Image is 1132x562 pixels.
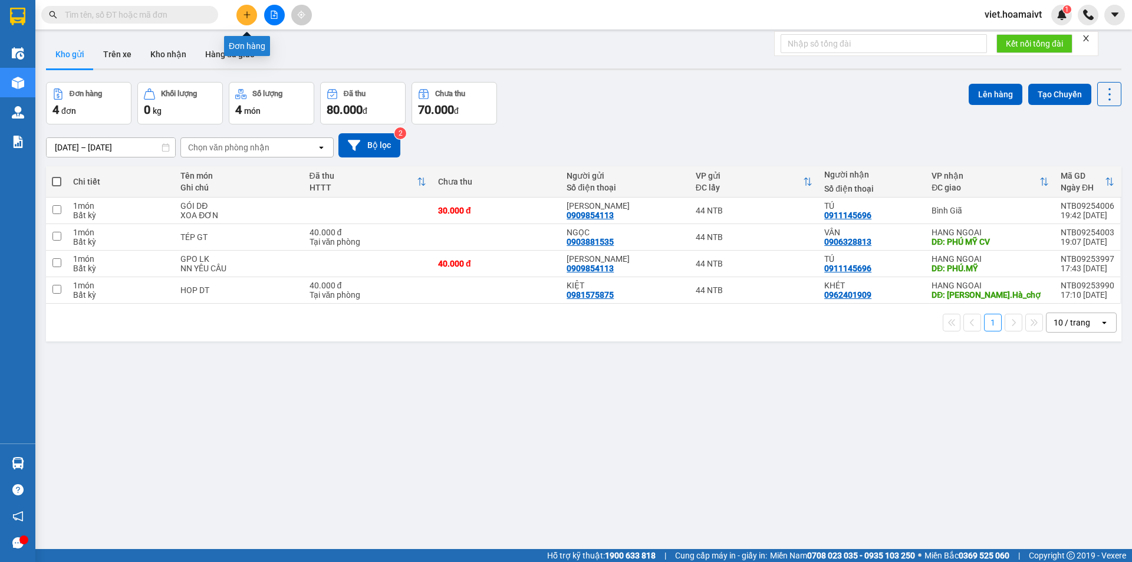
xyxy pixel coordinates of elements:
button: Chưa thu70.000đ [412,82,497,124]
img: warehouse-icon [12,77,24,89]
div: NTB09254003 [1061,228,1114,237]
input: Nhập số tổng đài [781,34,987,53]
div: NN YÊU CẦU [180,264,297,273]
span: | [1018,549,1020,562]
div: 17:43 [DATE] [1061,264,1114,273]
span: plus [243,11,251,19]
span: message [12,537,24,548]
span: kg [153,106,162,116]
div: 30.000 đ [438,206,555,215]
span: ⚪️ [918,553,922,558]
input: Tìm tên, số ĐT hoặc mã đơn [65,8,204,21]
div: Khối lượng [161,90,197,98]
div: Đã thu [344,90,366,98]
div: Người nhận [824,170,920,179]
span: Miền Nam [770,549,915,562]
span: 4 [235,103,242,117]
button: Kho gửi [46,40,94,68]
div: TÚ [824,254,920,264]
div: 19:42 [DATE] [1061,211,1114,220]
div: 1 món [73,281,169,290]
div: VÂN [824,228,920,237]
div: Đơn hàng [224,36,270,56]
span: 1 [1065,5,1069,14]
div: ĐC giao [932,183,1039,192]
div: Ngày ĐH [1061,183,1105,192]
svg: open [317,143,326,152]
div: GPO LK [180,254,297,264]
span: file-add [270,11,278,19]
div: 19:07 [DATE] [1061,237,1114,247]
div: 0903881535 [567,237,614,247]
strong: 0708 023 035 - 0935 103 250 [807,551,915,560]
div: Bất kỳ [73,237,169,247]
span: aim [297,11,305,19]
span: copyright [1067,551,1075,560]
th: Toggle SortBy [1055,166,1120,198]
strong: 0369 525 060 [959,551,1009,560]
div: 1 món [73,254,169,264]
img: warehouse-icon [12,457,24,469]
img: solution-icon [12,136,24,148]
div: HANG NGOAI [932,281,1049,290]
div: Tại văn phòng [310,290,426,300]
button: file-add [264,5,285,25]
div: VP gửi [696,171,804,180]
div: HTTT [310,183,417,192]
span: | [664,549,666,562]
img: logo-vxr [10,8,25,25]
img: phone-icon [1083,9,1094,20]
div: 44 NTB [696,232,813,242]
span: 80.000 [327,103,363,117]
div: Mã GD [1061,171,1105,180]
span: caret-down [1110,9,1120,20]
span: món [244,106,261,116]
button: Lên hàng [969,84,1022,105]
span: 0 [144,103,150,117]
div: KHÉT [824,281,920,290]
div: DĐ: PHÚ.MỸ [932,264,1049,273]
div: Chưa thu [438,177,555,186]
div: Ghi chú [180,183,297,192]
div: NTB09253997 [1061,254,1114,264]
button: Tạo Chuyến [1028,84,1091,105]
img: warehouse-icon [12,47,24,60]
div: Bất kỳ [73,264,169,273]
svg: open [1100,318,1109,327]
sup: 1 [1063,5,1071,14]
div: GÓI DĐ [180,201,297,211]
div: XOA ĐƠN [180,211,297,220]
div: NGỌC [567,228,683,237]
span: notification [12,511,24,522]
div: Tên món [180,171,297,180]
button: Đã thu80.000đ [320,82,406,124]
div: 40.000 đ [310,281,426,290]
button: 1 [984,314,1002,331]
button: Kho nhận [141,40,196,68]
button: Đơn hàng4đơn [46,82,131,124]
div: 17:10 [DATE] [1061,290,1114,300]
div: Bất kỳ [73,290,169,300]
input: Select a date range. [47,138,175,157]
button: aim [291,5,312,25]
div: 0911145696 [824,264,871,273]
div: Chọn văn phòng nhận [188,142,269,153]
div: 44 NTB [696,259,813,268]
div: 44 NTB [696,206,813,215]
img: icon-new-feature [1057,9,1067,20]
button: Bộ lọc [338,133,400,157]
span: đ [363,106,367,116]
button: Hàng đã giao [196,40,264,68]
div: KIỆT [567,281,683,290]
span: Hỗ trợ kỹ thuật: [547,549,656,562]
span: Kết nối tổng đài [1006,37,1063,50]
th: Toggle SortBy [690,166,819,198]
span: search [49,11,57,19]
div: 0962401909 [824,290,871,300]
button: Kết nối tổng đài [996,34,1072,53]
div: TÚ [824,201,920,211]
div: Số điện thoại [567,183,683,192]
div: IVO [567,201,683,211]
div: NTB09254006 [1061,201,1114,211]
div: Số lượng [252,90,282,98]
